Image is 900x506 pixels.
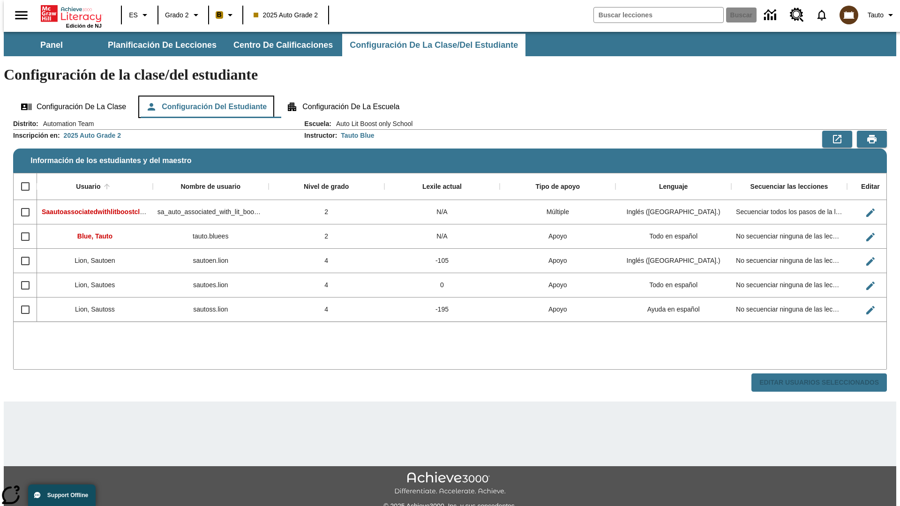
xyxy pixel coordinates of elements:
button: Configuración del estudiante [138,96,274,118]
div: Múltiple [500,200,615,224]
button: Configuración de la clase [13,96,134,118]
button: Lenguaje: ES, Selecciona un idioma [125,7,155,23]
span: Edición de NJ [66,23,102,29]
div: Tauto Blue [341,131,374,140]
div: Subbarra de navegación [4,32,896,56]
button: Editar Usuario [861,301,880,320]
button: Centro de calificaciones [226,34,340,56]
h2: Instructor : [304,132,337,140]
input: Buscar campo [594,7,723,22]
div: N/A [384,200,500,224]
span: Blue, Tauto [77,232,112,240]
h2: Escuela : [304,120,331,128]
div: Lenguaje [659,183,688,191]
div: Editar [861,183,880,191]
div: sautoes.lion [153,273,269,298]
div: sautoss.lion [153,298,269,322]
div: Configuración de la clase/del estudiante [13,96,887,118]
button: Planificación de lecciones [100,34,224,56]
span: Lion, Sautoss [75,305,115,313]
div: -195 [384,298,500,322]
button: Editar Usuario [861,228,880,246]
button: Editar Usuario [861,276,880,295]
a: Notificaciones [810,3,834,27]
div: 4 [269,273,384,298]
div: -105 [384,249,500,273]
button: Configuración de la clase/del estudiante [342,34,525,56]
div: Apoyo [500,298,615,322]
button: Abrir el menú lateral [7,1,35,29]
div: tauto.bluees [153,224,269,249]
button: Perfil/Configuración [864,7,900,23]
div: Inglés (EE. UU.) [615,249,731,273]
h2: Inscripción en : [13,132,60,140]
span: Información de los estudiantes y del maestro [30,156,191,165]
button: Grado: Grado 2, Elige un grado [161,7,205,23]
div: Tipo de apoyo [535,183,580,191]
div: No secuenciar ninguna de las lecciones [731,298,847,322]
div: Subbarra de navegación [4,34,526,56]
button: Exportar a CSV [822,131,852,148]
div: Nombre de usuario [180,183,240,191]
button: Editar Usuario [861,252,880,271]
span: Lion, Sautoen [75,257,115,264]
span: Support Offline [47,492,88,499]
img: Achieve3000 Differentiate Accelerate Achieve [394,472,506,496]
div: N/A [384,224,500,249]
button: Escoja un nuevo avatar [834,3,864,27]
div: Usuario [76,183,100,191]
div: No secuenciar ninguna de las lecciones [731,224,847,249]
div: Información de los estudiantes y del maestro [13,119,887,392]
div: Apoyo [500,224,615,249]
span: B [217,9,222,21]
button: Configuración de la escuela [279,96,407,118]
img: avatar image [840,6,858,24]
div: Secuenciar las lecciones [750,183,828,191]
div: Nivel de grado [304,183,349,191]
div: 2025 Auto Grade 2 [64,131,121,140]
span: 2025 Auto Grade 2 [254,10,318,20]
div: Secuenciar todos los pasos de la lección [731,200,847,224]
div: Todo en español [615,224,731,249]
span: Grado 2 [165,10,189,20]
span: ES [129,10,138,20]
div: 4 [269,298,384,322]
span: Tauto [868,10,884,20]
div: Lexile actual [422,183,462,191]
div: No secuenciar ninguna de las lecciones [731,249,847,273]
button: Vista previa de impresión [857,131,887,148]
div: 4 [269,249,384,273]
a: Portada [41,4,102,23]
div: Apoyo [500,249,615,273]
h2: Distrito : [13,120,38,128]
button: Panel [5,34,98,56]
span: Automation Team [38,119,94,128]
div: 2 [269,200,384,224]
a: Centro de información [758,2,784,28]
div: sautoen.lion [153,249,269,273]
div: Apoyo [500,273,615,298]
div: Ayuda en español [615,298,731,322]
div: Todo en español [615,273,731,298]
a: Centro de recursos, Se abrirá en una pestaña nueva. [784,2,810,28]
div: No secuenciar ninguna de las lecciones [731,273,847,298]
h1: Configuración de la clase/del estudiante [4,66,896,83]
div: Portada [41,3,102,29]
span: Saautoassociatedwithlitboostcl, Saautoassociatedwithlitboostcl [42,208,241,216]
span: Auto Lit Boost only School [331,119,412,128]
button: Support Offline [28,484,96,506]
div: 0 [384,273,500,298]
span: Lion, Sautoes [75,281,115,289]
div: 2 [269,224,384,249]
div: sa_auto_associated_with_lit_boost_classes [153,200,269,224]
button: Editar Usuario [861,203,880,222]
button: Boost El color de la clase es anaranjado claro. Cambiar el color de la clase. [212,7,240,23]
div: Inglés (EE. UU.) [615,200,731,224]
